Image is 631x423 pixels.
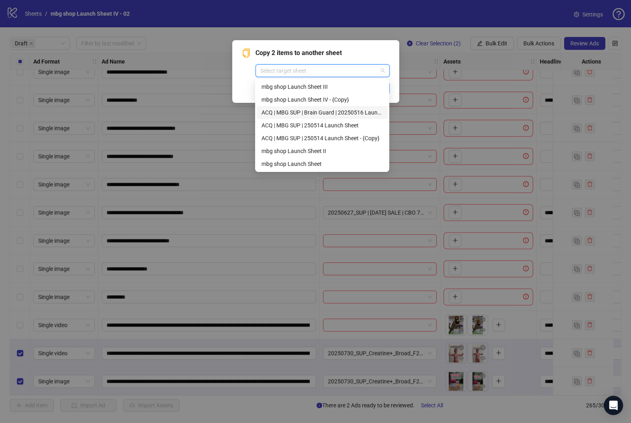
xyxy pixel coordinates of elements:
span: Copy 2 items to another sheet [255,48,390,58]
div: mbg shop Launch Sheet [257,157,388,170]
div: mbg shop Launch Sheet II [261,147,383,155]
div: mbg shop Launch Sheet IV - {Copy} [261,95,383,104]
div: ACQ | MBG SUP | 250514 Launch Sheet [261,121,383,130]
div: ACQ | MBG SUP | Brain Guard | 20250516 Launch Sheet [257,106,388,119]
div: ACQ | MBG SUP | Brain Guard | 20250516 Launch Sheet [261,108,383,117]
span: copy [242,49,251,57]
div: mbg shop Launch Sheet II [257,145,388,157]
div: ACQ | MBG SUP | 250514 Launch Sheet - {Copy} [261,134,383,143]
div: mbg shop Launch Sheet III [257,80,388,93]
div: Open Intercom Messenger [604,396,623,415]
div: mbg shop Launch Sheet IV - {Copy} [257,93,388,106]
div: ACQ | MBG SUP | 250514 Launch Sheet - {Copy} [257,132,388,145]
div: mbg shop Launch Sheet III [261,82,383,91]
div: ACQ | MBG SUP | 250514 Launch Sheet [257,119,388,132]
div: mbg shop Launch Sheet [261,159,383,168]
